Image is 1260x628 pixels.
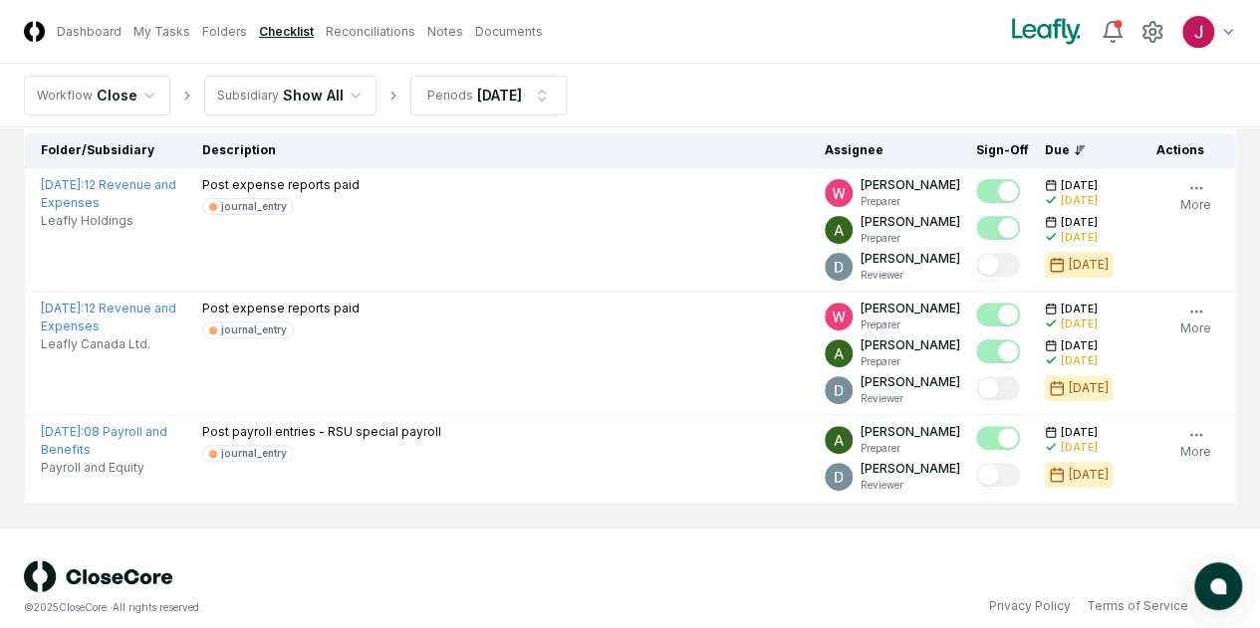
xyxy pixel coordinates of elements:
[41,424,84,439] span: [DATE] :
[202,423,441,441] p: Post payroll entries - RSU special payroll
[1061,316,1098,331] div: [DATE]
[976,216,1020,240] button: Mark complete
[861,354,960,369] p: Preparer
[217,87,279,105] div: Subsidiary
[861,250,960,268] p: [PERSON_NAME]
[24,21,45,42] img: Logo
[410,76,567,115] button: Periods[DATE]
[1140,141,1220,159] div: Actions
[861,300,960,317] p: [PERSON_NAME]
[861,373,960,391] p: [PERSON_NAME]
[1182,16,1214,48] img: ACg8ocJfBSitaon9c985KWe3swqK2kElzkAv-sHk65QWxGQz4ldowg=s96-c
[825,426,853,454] img: ACg8ocKKg2129bkBZaX4SAoUQtxLaQ4j-f2PQjMuak4pDCyzCI-IvA=s96-c
[1061,440,1098,455] div: [DATE]
[202,176,360,194] p: Post expense reports paid
[1194,562,1242,610] button: atlas-launcher
[1045,141,1125,159] div: Due
[477,85,522,105] div: [DATE]
[427,87,473,105] div: Periods
[1061,338,1098,353] span: [DATE]
[825,179,853,207] img: ACg8ocIceHSWyQfagGvDoxhDyw_3B2kX-HJcUhl_gb0t8GGG-Ydwuw=s96-c
[817,133,968,168] th: Assignee
[1061,178,1098,193] span: [DATE]
[976,303,1020,326] button: Mark complete
[825,339,853,367] img: ACg8ocKKg2129bkBZaX4SAoUQtxLaQ4j-f2PQjMuak4pDCyzCI-IvA=s96-c
[221,322,287,337] div: journal_entry
[24,600,630,615] div: © 2025 CloseCore. All rights reserved.
[861,336,960,354] p: [PERSON_NAME]
[41,459,144,477] span: Payroll and Equity
[1061,230,1098,245] div: [DATE]
[861,391,960,406] p: Reviewer
[1176,176,1215,218] button: More
[861,268,960,283] p: Reviewer
[194,133,817,168] th: Description
[41,424,167,457] a: [DATE]:08 Payroll and Benefits
[825,376,853,404] img: ACg8ocLeIi4Jlns6Fsr4lO0wQ1XJrFQvF4yUjbLrd1AsCAOmrfa1KQ=s96-c
[1061,425,1098,440] span: [DATE]
[861,441,960,456] p: Preparer
[133,23,190,41] a: My Tasks
[825,253,853,281] img: ACg8ocLeIi4Jlns6Fsr4lO0wQ1XJrFQvF4yUjbLrd1AsCAOmrfa1KQ=s96-c
[259,23,314,41] a: Checklist
[1061,215,1098,230] span: [DATE]
[427,23,463,41] a: Notes
[861,460,960,478] p: [PERSON_NAME]
[989,597,1071,615] a: Privacy Policy
[861,213,960,231] p: [PERSON_NAME]
[861,176,960,194] p: [PERSON_NAME]
[24,76,567,115] nav: breadcrumb
[861,478,960,493] p: Reviewer
[25,133,194,168] th: Folder/Subsidiary
[1061,353,1098,368] div: [DATE]
[976,426,1020,450] button: Mark complete
[1069,466,1109,484] div: [DATE]
[202,23,247,41] a: Folders
[976,253,1020,277] button: Mark complete
[37,87,93,105] div: Workflow
[825,463,853,491] img: ACg8ocLeIi4Jlns6Fsr4lO0wQ1XJrFQvF4yUjbLrd1AsCAOmrfa1KQ=s96-c
[1176,300,1215,341] button: More
[41,335,150,353] span: Leafly Canada Ltd.
[202,300,360,317] p: Post expense reports paid
[1007,16,1085,48] img: Leafly logo
[976,339,1020,363] button: Mark complete
[1069,379,1109,397] div: [DATE]
[41,177,84,192] span: [DATE] :
[41,301,176,333] a: [DATE]:12 Revenue and Expenses
[825,216,853,244] img: ACg8ocKKg2129bkBZaX4SAoUQtxLaQ4j-f2PQjMuak4pDCyzCI-IvA=s96-c
[326,23,415,41] a: Reconciliations
[57,23,122,41] a: Dashboard
[861,194,960,209] p: Preparer
[41,177,176,210] a: [DATE]:12 Revenue and Expenses
[475,23,543,41] a: Documents
[861,317,960,332] p: Preparer
[221,446,287,461] div: journal_entry
[1087,597,1188,615] a: Terms of Service
[221,199,287,214] div: journal_entry
[1176,423,1215,465] button: More
[24,560,173,592] img: logo
[1061,193,1098,208] div: [DATE]
[1069,256,1109,274] div: [DATE]
[41,301,84,315] span: [DATE] :
[976,376,1020,400] button: Mark complete
[968,133,1037,168] th: Sign-Off
[976,463,1020,487] button: Mark complete
[1061,302,1098,316] span: [DATE]
[825,303,853,330] img: ACg8ocIceHSWyQfagGvDoxhDyw_3B2kX-HJcUhl_gb0t8GGG-Ydwuw=s96-c
[861,231,960,246] p: Preparer
[41,212,133,230] span: Leafly Holdings
[861,423,960,441] p: [PERSON_NAME]
[976,179,1020,203] button: Mark complete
